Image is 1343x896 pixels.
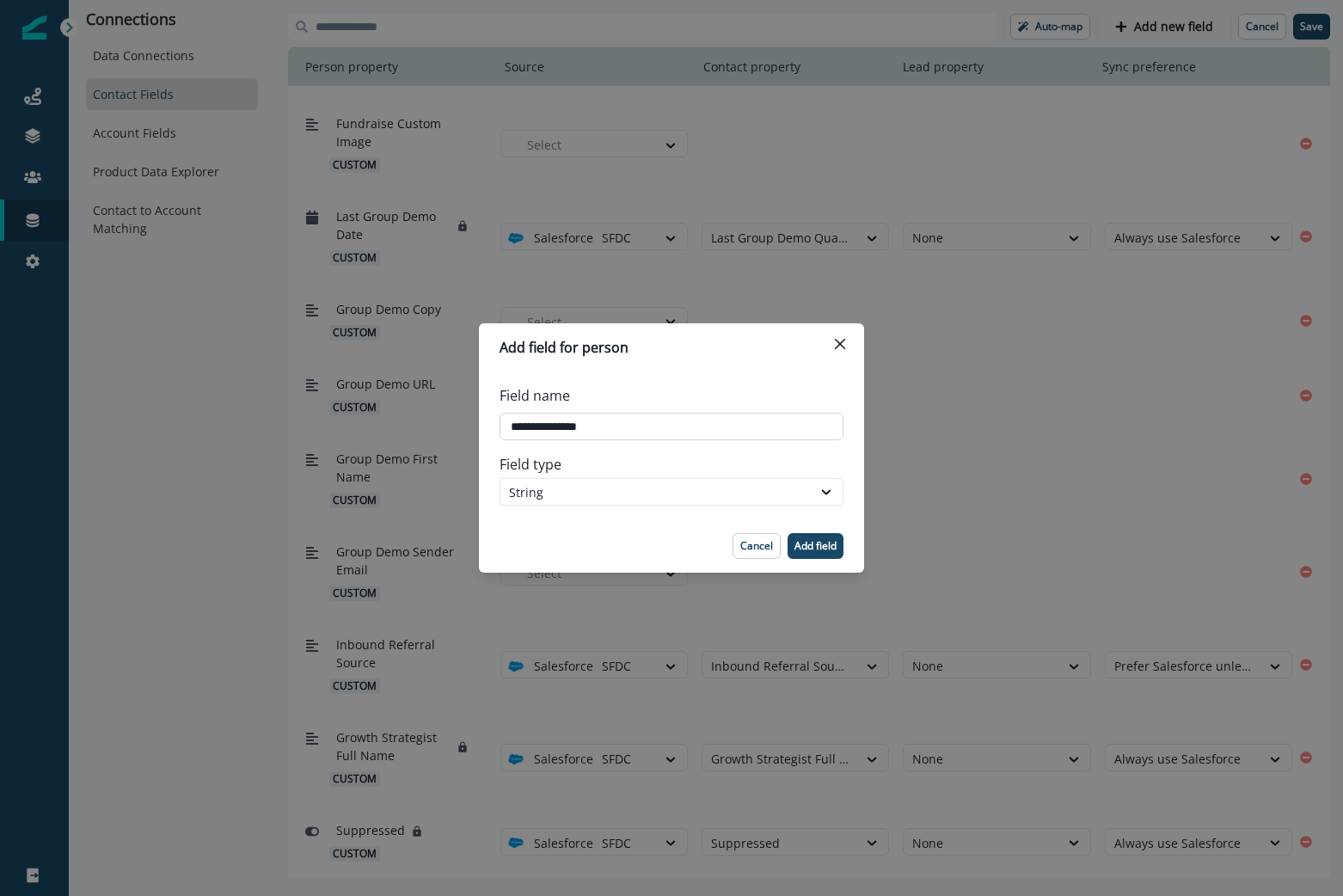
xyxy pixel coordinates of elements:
[826,330,854,358] button: Close
[740,540,773,552] p: Cancel
[788,533,843,559] button: Add field
[500,385,570,406] p: Field name
[509,483,803,501] div: String
[500,337,629,358] p: Add field for person
[500,454,833,475] label: Field type
[794,540,837,552] p: Add field
[733,533,781,559] button: Cancel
